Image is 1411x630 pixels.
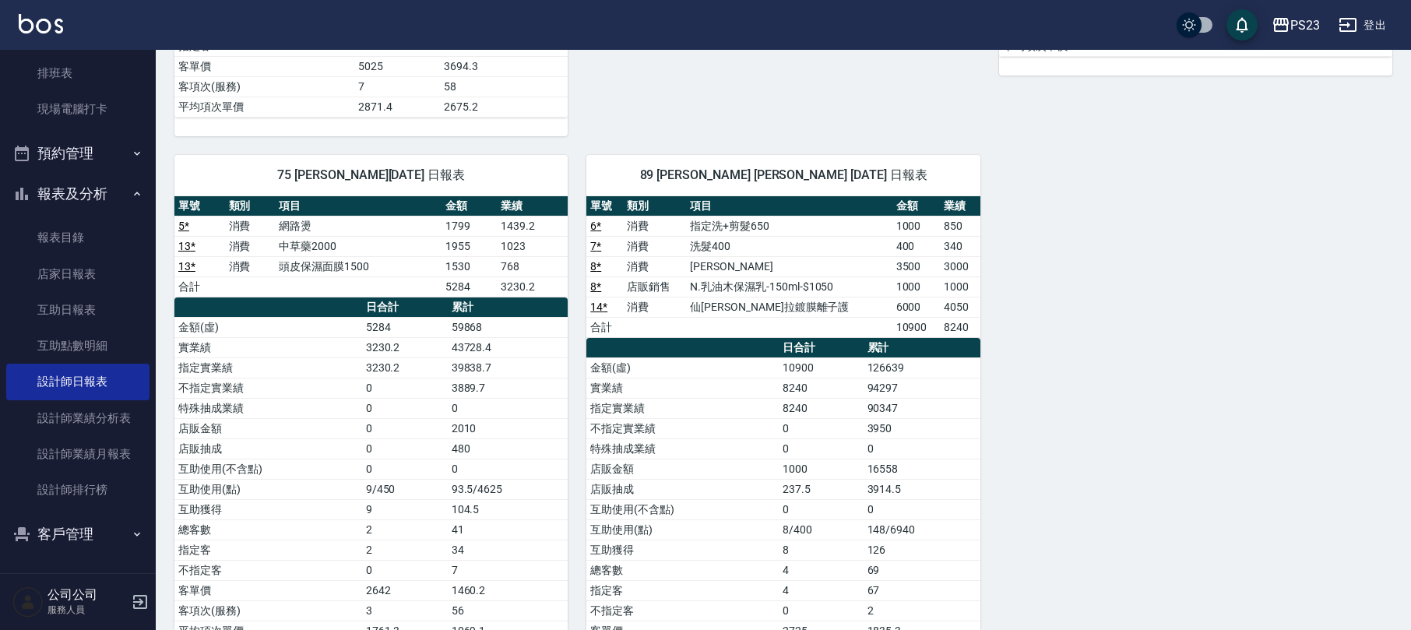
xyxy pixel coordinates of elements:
td: 總客數 [174,519,362,540]
td: 金額(虛) [174,317,362,337]
td: 93.5/4625 [448,479,568,499]
td: 8 [779,540,864,560]
td: 126 [864,540,980,560]
td: 3230.2 [497,276,568,297]
td: 合計 [586,317,623,337]
td: 網路燙 [275,216,442,236]
p: 服務人員 [48,603,127,617]
td: 0 [864,499,980,519]
th: 類別 [225,196,276,216]
a: 設計師日報表 [6,364,150,399]
td: 90347 [864,398,980,418]
td: [PERSON_NAME] [686,256,892,276]
td: 互助使用(點) [174,479,362,499]
td: 0 [362,418,448,438]
td: 10900 [892,317,940,337]
td: 客項次(服務) [174,76,354,97]
td: 768 [497,256,568,276]
a: 店家日報表 [6,256,150,292]
button: save [1226,9,1258,40]
td: 消費 [225,236,276,256]
td: 頭皮保濕面膜1500 [275,256,442,276]
td: 3889.7 [448,378,568,398]
td: 56 [448,600,568,621]
a: 報表目錄 [6,220,150,255]
td: 16558 [864,459,980,479]
td: 消費 [225,256,276,276]
td: 0 [779,600,864,621]
td: 3230.2 [362,357,448,378]
td: 1000 [892,276,940,297]
td: 340 [940,236,980,256]
td: 39838.7 [448,357,568,378]
td: 148/6940 [864,519,980,540]
td: 店販抽成 [586,479,778,499]
th: 單號 [586,196,623,216]
th: 累計 [864,338,980,358]
td: 0 [362,438,448,459]
button: 預約管理 [6,133,150,174]
td: 仙[PERSON_NAME]拉鍍膜離子護 [686,297,892,317]
a: 互助日報表 [6,292,150,328]
td: 8240 [779,378,864,398]
th: 類別 [623,196,686,216]
td: 平均項次單價 [174,97,354,117]
td: 客單價 [174,580,362,600]
img: Person [12,586,44,618]
td: 4050 [940,297,980,317]
td: 4 [779,580,864,600]
button: 客戶管理 [6,514,150,554]
td: 67 [864,580,980,600]
td: 10900 [779,357,864,378]
td: 480 [448,438,568,459]
td: 互助使用(不含點) [174,459,362,479]
td: 41 [448,519,568,540]
td: 特殊抽成業績 [174,398,362,418]
td: 4 [779,560,864,580]
td: 8240 [779,398,864,418]
td: 8240 [940,317,980,337]
td: 指定實業績 [174,357,362,378]
td: 消費 [623,216,686,236]
td: 客項次(服務) [174,600,362,621]
button: PS23 [1265,9,1326,41]
th: 累計 [448,297,568,318]
td: 店販抽成 [174,438,362,459]
td: 1000 [779,459,864,479]
td: 消費 [623,236,686,256]
td: 互助使用(點) [586,519,778,540]
td: 2871.4 [354,97,440,117]
td: 9 [362,499,448,519]
button: 報表及分析 [6,174,150,214]
h5: 公司公司 [48,587,127,603]
td: 69 [864,560,980,580]
td: 7 [448,560,568,580]
td: 1439.2 [497,216,568,236]
td: 2010 [448,418,568,438]
td: 實業績 [586,378,778,398]
td: 1000 [940,276,980,297]
td: 消費 [225,216,276,236]
td: 3914.5 [864,479,980,499]
td: 互助獲得 [586,540,778,560]
td: 7 [354,76,440,97]
td: 實業績 [174,337,362,357]
td: 指定客 [586,580,778,600]
td: 不指定實業績 [586,418,778,438]
td: 指定洗+剪髮650 [686,216,892,236]
td: 互助獲得 [174,499,362,519]
td: 1799 [442,216,497,236]
td: 客單價 [174,56,354,76]
td: 43728.4 [448,337,568,357]
a: 設計師排行榜 [6,472,150,508]
td: 1023 [497,236,568,256]
td: 0 [779,438,864,459]
td: 特殊抽成業績 [586,438,778,459]
div: PS23 [1290,16,1320,35]
th: 業績 [497,196,568,216]
td: 2675.2 [440,97,568,117]
td: 104.5 [448,499,568,519]
td: 3694.3 [440,56,568,76]
th: 金額 [442,196,497,216]
th: 項目 [275,196,442,216]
